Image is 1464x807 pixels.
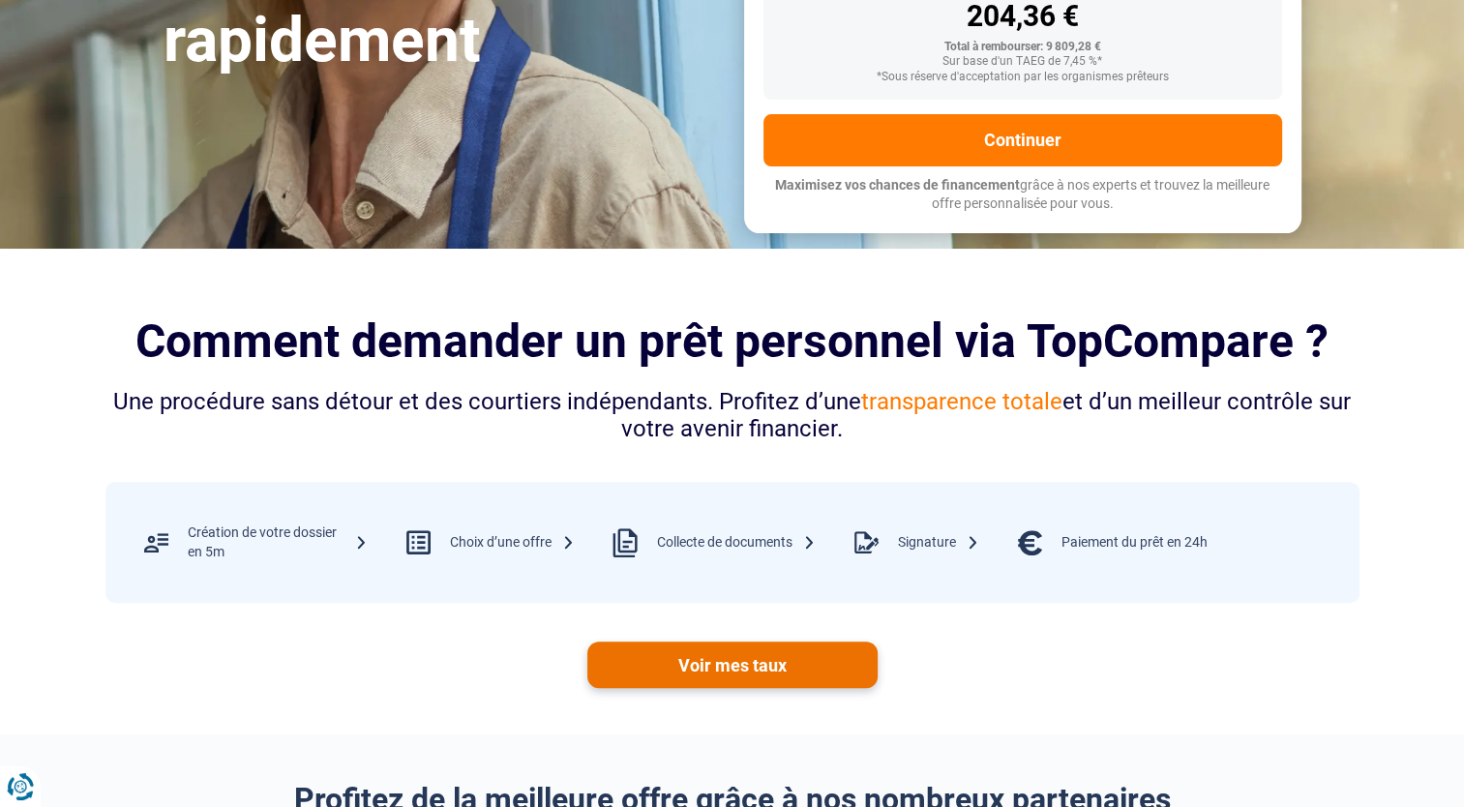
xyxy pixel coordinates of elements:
button: Continuer [763,114,1282,166]
div: Choix d’une offre [450,533,575,553]
h2: Comment demander un prêt personnel via TopCompare ? [105,314,1359,368]
div: Total à rembourser: 9 809,28 € [779,41,1267,54]
a: Voir mes taux [587,642,878,688]
span: transparence totale [861,388,1062,415]
div: *Sous réserve d'acceptation par les organismes prêteurs [779,71,1267,84]
span: Maximisez vos chances de financement [775,177,1020,193]
div: Paiement du prêt en 24h [1061,533,1208,553]
div: Une procédure sans détour et des courtiers indépendants. Profitez d’une et d’un meilleur contrôle... [105,388,1359,444]
div: 204,36 € [779,2,1267,31]
div: Sur base d'un TAEG de 7,45 %* [779,55,1267,69]
div: Collecte de documents [657,533,816,553]
p: grâce à nos experts et trouvez la meilleure offre personnalisée pour vous. [763,176,1282,214]
div: Signature [898,533,979,553]
div: Création de votre dossier en 5m [188,523,368,561]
